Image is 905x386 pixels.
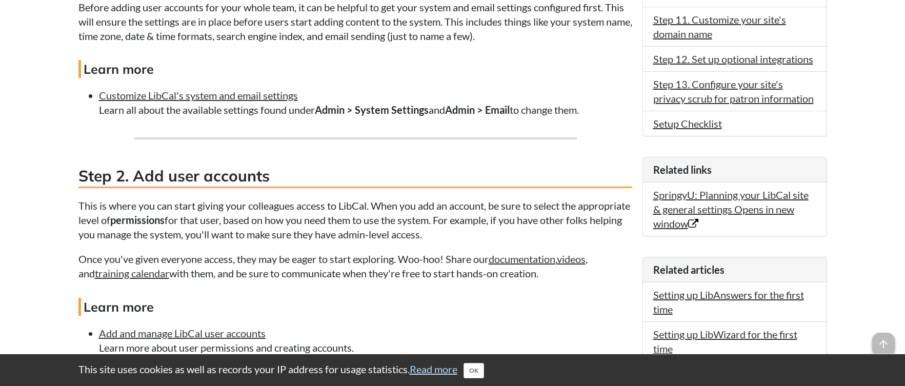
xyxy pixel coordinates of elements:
[653,263,725,276] span: Related articles
[489,253,555,265] a: documentation
[464,363,484,378] button: Close
[68,362,837,378] div: This site uses cookies as well as records your IP address for usage statistics.
[78,165,632,188] h3: Step 2. Add user accounts
[95,267,169,279] a: training calendar
[653,78,814,105] a: Step 13. Configure your site's privacy scrub for patron information
[78,252,632,280] p: Once you've given everyone access, they may be eager to start exploring. Woo-hoo! Share our , , a...
[410,363,457,375] a: Read more
[99,326,632,355] li: Learn more about user permissions and creating accounts.
[99,327,266,339] a: Add and manage LibCal user accounts
[653,289,804,315] a: Setting up LibAnswers for the first time
[315,104,429,116] strong: Admin > System Settings
[653,164,712,176] span: Related links
[445,104,510,116] strong: Admin > Email
[78,198,632,241] p: This is where you can start giving your colleagues access to LibCal. When you add an account, be ...
[78,60,632,78] h4: Learn more
[653,53,813,65] a: Step 12. Set up optional integrations
[872,333,895,355] span: arrow_upward
[653,189,809,230] a: SpringyU: Planning your LibCal site & general settings Opens in new window
[99,88,632,117] li: Learn all about the available settings found under and to change them.
[872,334,895,346] a: arrow_upward
[653,328,797,355] a: Setting up LibWizard for the first time
[557,253,586,265] a: videos
[653,117,722,130] a: Setup Checklist
[110,214,165,226] strong: permissions
[653,13,786,40] a: Step 11. Customize your site's domain name
[99,89,298,101] a: Customize LibCal's system and email settings
[78,298,632,316] h4: Learn more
